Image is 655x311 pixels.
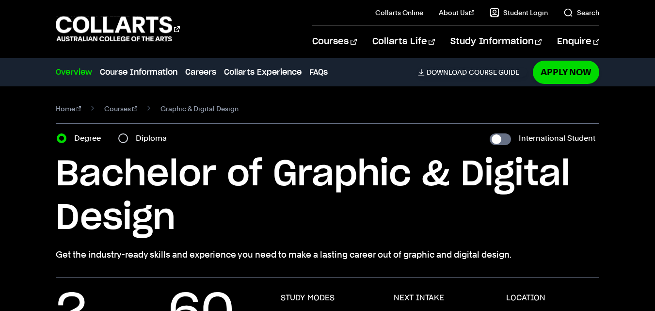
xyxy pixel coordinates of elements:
h3: LOCATION [506,293,545,303]
label: Degree [74,131,107,145]
span: Download [427,68,467,77]
label: International Student [519,131,595,145]
a: Courses [312,26,356,58]
a: Study Information [450,26,542,58]
a: About Us [439,8,475,17]
a: Search [563,8,599,17]
a: FAQs [309,66,328,78]
a: Collarts Life [372,26,435,58]
a: Courses [104,102,137,115]
h3: STUDY MODES [281,293,335,303]
a: Course Information [100,66,177,78]
div: Go to homepage [56,15,180,43]
a: Enquire [557,26,599,58]
a: Collarts Online [375,8,423,17]
h3: NEXT INTAKE [394,293,444,303]
a: Home [56,102,81,115]
a: Careers [185,66,216,78]
a: Student Login [490,8,548,17]
a: Collarts Experience [224,66,302,78]
span: Graphic & Digital Design [160,102,239,115]
a: Apply Now [533,61,599,83]
label: Diploma [136,131,173,145]
a: DownloadCourse Guide [418,68,527,77]
a: Overview [56,66,92,78]
h1: Bachelor of Graphic & Digital Design [56,153,599,240]
p: Get the industry-ready skills and experience you need to make a lasting career out of graphic and... [56,248,599,262]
